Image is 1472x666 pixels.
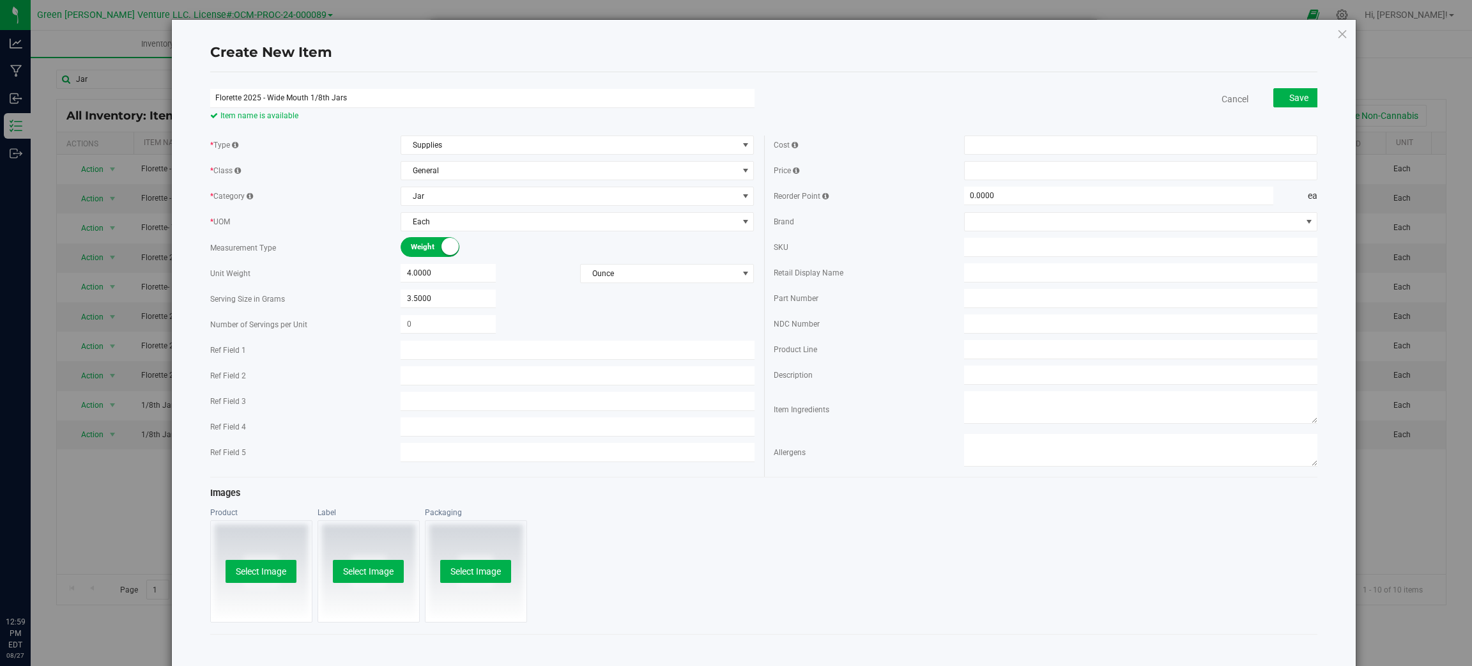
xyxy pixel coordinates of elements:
span: Product Line [774,345,817,354]
input: 4.0000 [401,264,496,282]
span: SKU [774,243,788,252]
span: Reorder Point [774,192,829,201]
span: Weight [411,238,468,256]
span: Ref Field 4 [210,422,246,431]
span: Item name is available [210,108,755,123]
span: Ref Field 1 [210,346,246,355]
span: Number of Servings per Unit [210,320,307,329]
span: Save [1289,93,1308,103]
input: 0 [401,315,496,333]
span: ea [1308,187,1317,205]
span: select [737,265,753,283]
span: Category [210,192,253,201]
span: Retail Display Name [774,268,843,277]
span: Allergens [774,448,806,457]
iframe: Resource center [13,564,51,602]
span: Each [401,213,738,231]
span: Item Ingredients [774,405,829,414]
span: Unit Weight [210,269,250,278]
input: 0.0000 [964,187,1274,205]
input: Item name [210,89,755,108]
div: Label [318,507,420,518]
span: Part Number [774,294,818,303]
span: Description [774,371,813,380]
span: select [737,187,753,205]
div: Product [210,507,312,518]
span: Ref Field 2 [210,371,246,380]
span: NDC Number [774,320,820,329]
span: Create New Item [210,43,332,60]
button: Select Image [440,560,511,583]
span: select [737,136,753,154]
span: Cost [774,141,798,150]
button: Select Image [226,560,296,583]
h3: Images [210,488,1317,499]
span: Brand [774,217,794,226]
span: Supplies [401,136,738,154]
span: Ref Field 5 [210,448,246,457]
span: Type [210,141,238,150]
span: Ounce [581,265,738,283]
span: select [737,162,753,180]
span: Class [210,166,241,175]
button: Save [1273,88,1324,107]
span: Serving Size in Grams [210,295,285,304]
button: Select Image [333,560,404,583]
span: Ref Field 3 [210,397,246,406]
span: select [737,213,753,231]
a: Cancel [1222,93,1248,105]
input: 3.5000 [401,290,496,307]
div: Packaging [425,507,527,518]
span: UOM [210,217,230,226]
span: Jar [401,187,738,205]
span: Measurement Type [210,244,276,252]
span: General [401,162,738,180]
span: Price [774,166,799,175]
